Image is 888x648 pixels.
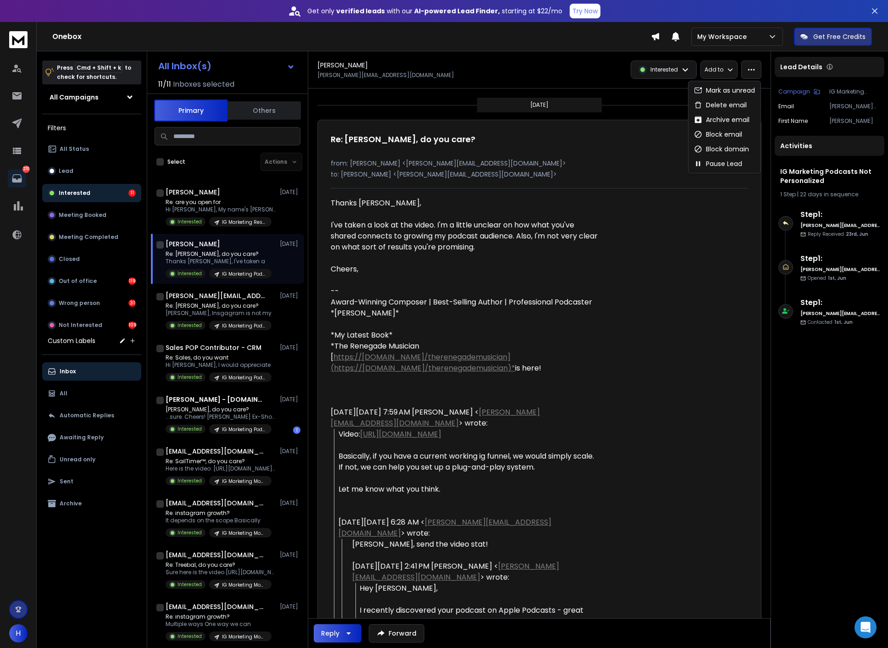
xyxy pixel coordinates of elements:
[694,159,742,168] div: Pause Lead
[178,218,202,225] p: Interested
[778,88,810,95] p: Campaign
[352,561,599,583] div: [DATE][DATE] 2:41 PM [PERSON_NAME] < > wrote:
[166,354,272,361] p: Re: Sales, do you want
[178,477,202,484] p: Interested
[321,629,339,638] div: Reply
[60,390,67,397] p: All
[166,406,276,413] p: [PERSON_NAME], do you care?
[166,250,272,258] p: Re: [PERSON_NAME], do you care?
[369,624,424,642] button: Forward
[59,189,90,197] p: Interested
[166,258,272,265] p: Thanks [PERSON_NAME], I've taken a
[128,299,136,307] div: 31
[228,100,301,121] button: Others
[166,613,272,620] p: Re: instagram growth?
[694,100,747,110] div: Delete email
[166,343,261,352] h1: Sales POP Contributor - CRM
[166,465,276,472] p: Here is the video: [URL][DOMAIN_NAME] [[URL][DOMAIN_NAME]] Our
[222,426,266,433] p: IG Marketing Podcasts Not Personalized
[128,189,136,197] div: 11
[166,206,276,213] p: Hi [PERSON_NAME], My name's [PERSON_NAME]
[800,253,881,264] h6: Step 1 :
[178,529,202,536] p: Interested
[339,484,599,495] div: Let me know what you think.
[22,166,30,173] p: 270
[60,412,114,419] p: Automatic Replies
[166,447,266,456] h1: [EMAIL_ADDRESS][DOMAIN_NAME]
[352,539,599,550] div: [PERSON_NAME], send the video stat!
[331,170,748,179] p: to: [PERSON_NAME] <[PERSON_NAME][EMAIL_ADDRESS][DOMAIN_NAME]>
[828,275,846,282] span: 1st, Jun
[694,144,749,154] div: Block domain
[808,275,846,282] p: Opened
[166,602,266,611] h1: [EMAIL_ADDRESS][DOMAIN_NAME]
[178,426,202,432] p: Interested
[166,569,276,576] p: Sure here is the video [URL][DOMAIN_NAME] And
[331,133,475,146] h1: Re: [PERSON_NAME], do you care?
[59,277,97,285] p: Out of office
[280,551,300,559] p: [DATE]
[60,145,89,153] p: All Status
[222,271,266,277] p: IG Marketing Podcasts Not Personalized
[352,561,559,582] a: [PERSON_NAME][EMAIL_ADDRESS][DOMAIN_NAME]
[60,434,104,441] p: Awaiting Reply
[800,310,881,317] h6: [PERSON_NAME][EMAIL_ADDRESS][DOMAIN_NAME]
[829,88,881,95] p: IG Marketing Podcasts Not Personalized
[178,270,202,277] p: Interested
[572,6,598,16] p: Try Now
[166,291,266,300] h1: [PERSON_NAME][EMAIL_ADDRESS][DOMAIN_NAME]
[331,352,515,373] a: https://[DOMAIN_NAME]/therenegademusician](https://[DOMAIN_NAME]/therenegademusician)*
[222,633,266,640] p: IG Marketing Mobile Apps Bottom Of The Funnel
[57,63,131,82] p: Press to check for shortcuts.
[75,62,122,73] span: Cmd + Shift + k
[694,86,755,95] div: Mark as unread
[166,620,272,628] p: Multiple ways One way we can
[166,498,266,508] h1: [EMAIL_ADDRESS][DOMAIN_NAME]
[775,136,884,156] div: Activities
[846,231,868,238] span: 23rd, Jun
[60,500,82,507] p: Archive
[128,277,136,285] div: 119
[166,302,272,310] p: Re: [PERSON_NAME], do you care?
[829,103,881,110] p: [PERSON_NAME][EMAIL_ADDRESS][DOMAIN_NAME]
[650,66,678,73] p: Interested
[694,130,742,139] div: Block email
[317,61,368,70] h1: [PERSON_NAME]
[694,115,749,124] div: Archive email
[280,292,300,299] p: [DATE]
[173,79,234,90] h3: Inboxes selected
[166,561,276,569] p: Re: Treebal, do you care?
[166,510,272,517] p: Re: instagram growth?
[280,240,300,248] p: [DATE]
[808,231,868,238] p: Reply Received
[166,517,272,524] p: It depends on the scope Basically
[331,407,599,429] div: [DATE][DATE] 7:59 AM [PERSON_NAME] < > wrote:
[48,336,95,345] h3: Custom Labels
[339,429,599,440] div: Video:
[59,255,80,263] p: Closed
[167,158,185,166] label: Select
[222,582,266,588] p: IG Marketing Mobile Apps Bottom Of The Funnel
[178,374,202,381] p: Interested
[339,517,551,538] a: [PERSON_NAME][EMAIL_ADDRESS][DOMAIN_NAME]
[336,6,385,16] strong: verified leads
[360,429,441,439] a: [URL][DOMAIN_NAME]
[331,159,748,168] p: from: [PERSON_NAME] <[PERSON_NAME][EMAIL_ADDRESS][DOMAIN_NAME]>
[59,167,73,175] p: Lead
[855,616,877,638] div: Open Intercom Messenger
[60,456,95,463] p: Unread only
[52,31,651,42] h1: Onebox
[780,62,822,72] p: Lead Details
[307,6,562,16] p: Get only with our starting at $22/mo
[834,319,853,326] span: 1st, Jun
[59,211,106,219] p: Meeting Booked
[222,530,266,537] p: IG Marketing Mobile Apps Bottom Of The Funnel
[331,407,540,428] a: [PERSON_NAME][EMAIL_ADDRESS][DOMAIN_NAME]
[280,344,300,351] p: [DATE]
[166,239,220,249] h1: [PERSON_NAME]
[808,319,853,326] p: Contacted
[154,100,228,122] button: Primary
[9,624,28,642] span: H
[222,219,266,226] p: IG Marketing Restourants US
[778,103,794,110] p: Email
